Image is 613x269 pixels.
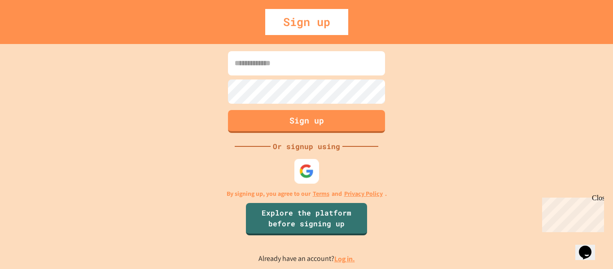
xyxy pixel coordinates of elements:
iframe: chat widget [539,194,604,232]
a: Explore the platform before signing up [246,203,367,235]
iframe: chat widget [575,233,604,260]
a: Privacy Policy [344,189,383,198]
div: Sign up [265,9,348,35]
p: Already have an account? [258,253,355,265]
a: Terms [313,189,329,198]
div: Or signup using [271,141,342,152]
a: Log in. [334,254,355,264]
div: Chat with us now!Close [4,4,62,57]
img: google-icon.svg [299,163,314,178]
p: By signing up, you agree to our and . [227,189,387,198]
button: Sign up [228,110,385,133]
